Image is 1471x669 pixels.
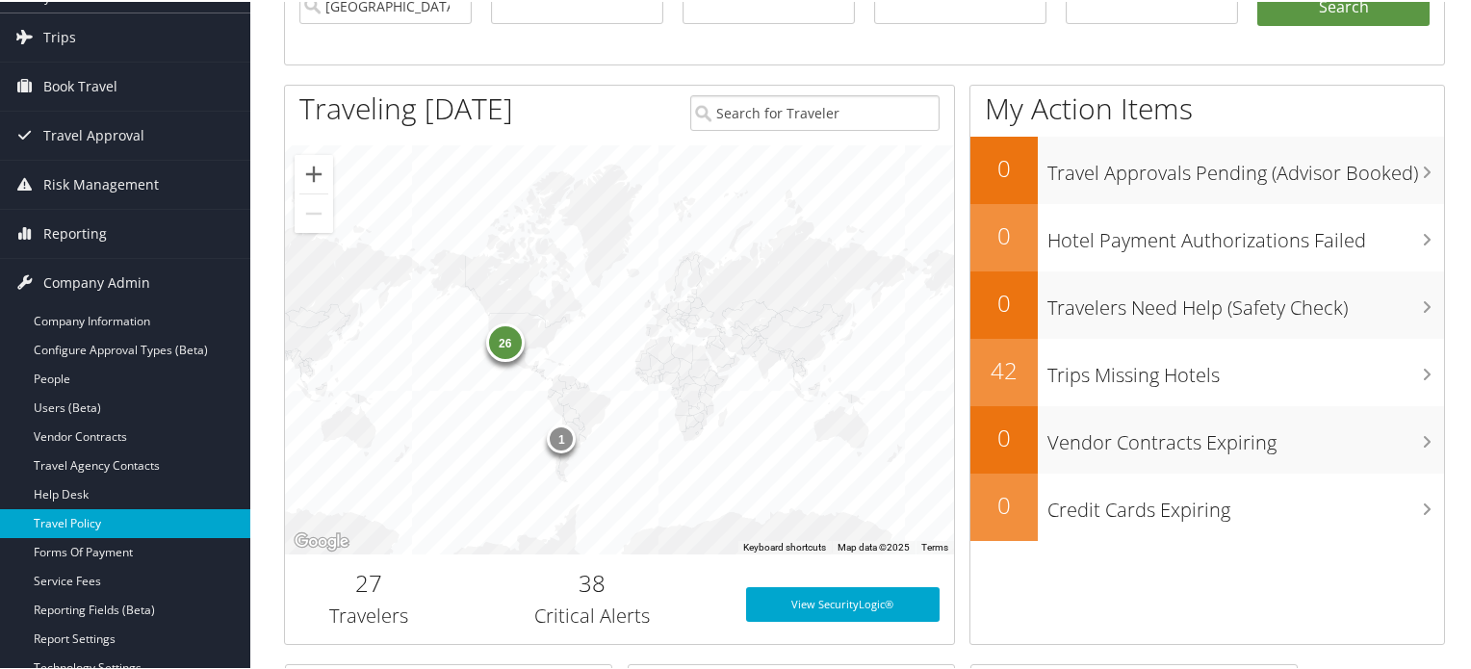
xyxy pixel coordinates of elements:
[43,12,76,60] span: Trips
[485,321,524,359] div: 26
[295,193,333,231] button: Zoom out
[299,87,513,127] h1: Traveling [DATE]
[1047,485,1444,522] h3: Credit Cards Expiring
[970,202,1444,270] a: 0Hotel Payment Authorizations Failed
[970,150,1038,183] h2: 0
[690,93,941,129] input: Search for Traveler
[970,420,1038,452] h2: 0
[547,423,576,451] div: 1
[43,159,159,207] span: Risk Management
[43,110,144,158] span: Travel Approval
[970,352,1038,385] h2: 42
[970,285,1038,318] h2: 0
[467,601,717,628] h3: Critical Alerts
[970,472,1444,539] a: 0Credit Cards Expiring
[299,601,438,628] h3: Travelers
[467,565,717,598] h2: 38
[1047,148,1444,185] h3: Travel Approvals Pending (Advisor Booked)
[970,487,1038,520] h2: 0
[1047,283,1444,320] h3: Travelers Need Help (Safety Check)
[746,585,941,620] a: View SecurityLogic®
[43,257,150,305] span: Company Admin
[838,540,910,551] span: Map data ©2025
[295,153,333,192] button: Zoom in
[1047,216,1444,252] h3: Hotel Payment Authorizations Failed
[290,527,353,553] img: Google
[921,540,948,551] a: Terms (opens in new tab)
[970,404,1444,472] a: 0Vendor Contracts Expiring
[1047,418,1444,454] h3: Vendor Contracts Expiring
[970,337,1444,404] a: 42Trips Missing Hotels
[1047,350,1444,387] h3: Trips Missing Hotels
[43,61,117,109] span: Book Travel
[970,87,1444,127] h1: My Action Items
[743,539,826,553] button: Keyboard shortcuts
[43,208,107,256] span: Reporting
[290,527,353,553] a: Open this area in Google Maps (opens a new window)
[970,270,1444,337] a: 0Travelers Need Help (Safety Check)
[299,565,438,598] h2: 27
[970,135,1444,202] a: 0Travel Approvals Pending (Advisor Booked)
[970,218,1038,250] h2: 0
